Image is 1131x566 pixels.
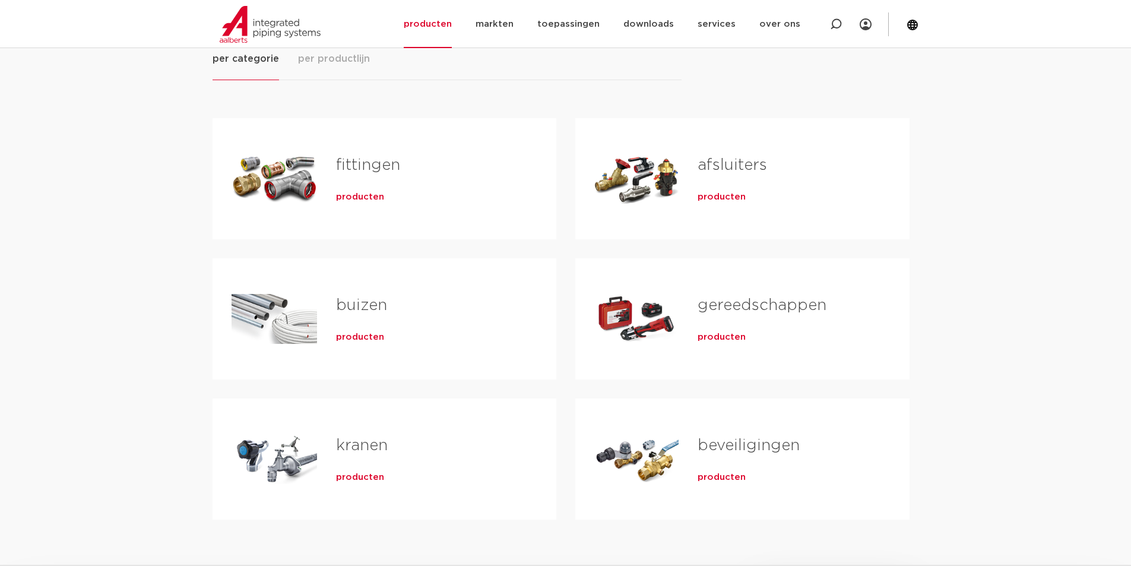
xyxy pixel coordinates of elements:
[698,438,800,453] a: beveiligingen
[336,438,388,453] a: kranen
[336,472,384,483] a: producten
[213,51,919,539] div: Tabs. Open items met enter of spatie, sluit af met escape en navigeer met de pijltoetsen.
[336,191,384,203] a: producten
[336,157,400,173] a: fittingen
[698,472,746,483] a: producten
[698,191,746,203] a: producten
[698,298,826,313] a: gereedschappen
[336,298,387,313] a: buizen
[336,331,384,343] a: producten
[213,52,279,66] span: per categorie
[698,331,746,343] a: producten
[698,157,767,173] a: afsluiters
[298,52,370,66] span: per productlijn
